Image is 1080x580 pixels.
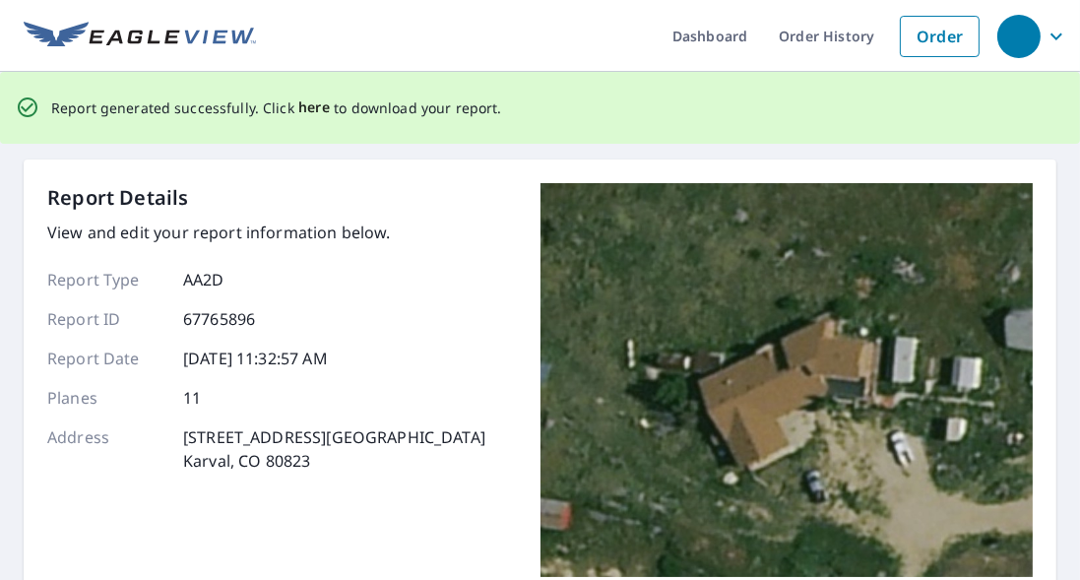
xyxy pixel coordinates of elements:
p: [DATE] 11:32:57 AM [183,347,328,370]
p: Report ID [47,307,165,331]
img: Top image [540,183,1033,577]
p: Planes [47,386,165,410]
p: Report generated successfully. Click to download your report. [51,96,502,120]
p: [STREET_ADDRESS][GEOGRAPHIC_DATA] Karval, CO 80823 [183,425,485,473]
p: Report Type [47,268,165,291]
img: EV Logo [24,22,256,51]
a: Order [900,16,980,57]
p: 11 [183,386,201,410]
p: Report Date [47,347,165,370]
p: AA2D [183,268,224,291]
p: View and edit your report information below. [47,221,485,244]
p: 67765896 [183,307,255,331]
p: Address [47,425,165,473]
button: here [298,96,331,120]
p: Report Details [47,183,189,213]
